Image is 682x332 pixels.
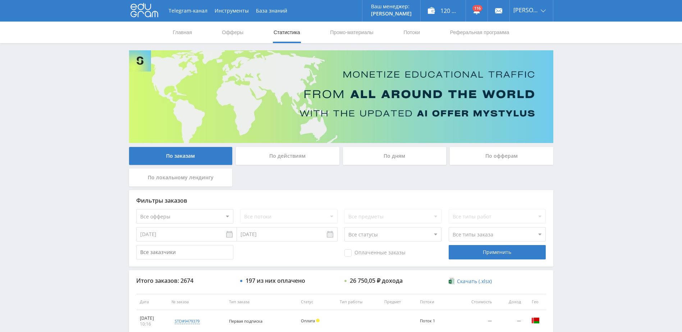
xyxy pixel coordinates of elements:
div: По действиям [236,147,339,165]
div: Фильтры заказов [136,197,546,204]
a: Промо-материалы [329,22,374,43]
p: Ваш менеджер: [371,4,412,9]
p: [PERSON_NAME] [371,11,412,17]
div: По офферам [450,147,553,165]
div: По локальному лендингу [129,169,233,186]
a: Статистика [273,22,301,43]
img: Banner [129,50,553,143]
a: Офферы [221,22,244,43]
div: По заказам [129,147,233,165]
input: Все заказчики [136,245,233,259]
div: По дням [343,147,447,165]
a: Потоки [403,22,421,43]
span: [PERSON_NAME] [513,7,539,13]
a: Главная [172,22,193,43]
a: Реферальная программа [449,22,510,43]
span: Оплаченные заказы [344,249,406,257]
div: Применить [449,245,546,259]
